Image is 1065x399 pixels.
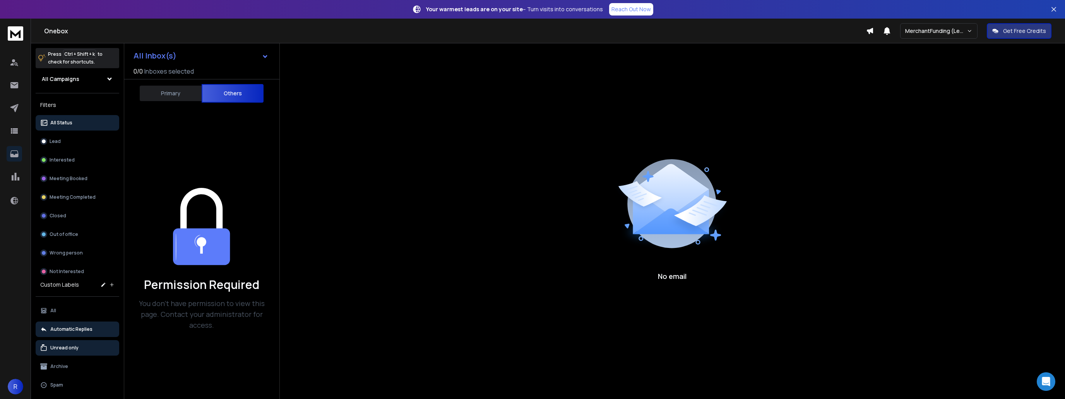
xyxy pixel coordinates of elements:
[36,115,119,131] button: All Status
[36,189,119,205] button: Meeting Completed
[36,227,119,242] button: Out of office
[36,171,119,186] button: Meeting Booked
[144,67,194,76] h3: Inboxes selected
[36,359,119,374] button: Archive
[36,377,119,393] button: Spam
[130,278,273,292] h1: Permission Required
[36,264,119,279] button: Not Interested
[611,5,651,13] p: Reach Out Now
[140,85,202,102] button: Primary
[50,175,87,182] p: Meeting Booked
[50,138,61,144] p: Lead
[48,50,103,66] p: Press to check for shortcuts.
[134,67,143,76] span: 0 / 0
[905,27,967,35] p: MerchantFunding (LeadChimp)
[50,194,96,200] p: Meeting Completed
[50,382,63,388] p: Spam
[36,71,119,87] button: All Campaigns
[8,379,23,394] button: R
[50,213,66,219] p: Closed
[426,5,603,13] p: – Turn visits into conversations
[50,326,92,332] p: Automatic Replies
[987,23,1051,39] button: Get Free Credits
[173,188,230,265] img: Team collaboration
[50,268,84,275] p: Not Interested
[36,152,119,168] button: Interested
[44,26,866,36] h1: Onebox
[8,26,23,41] img: logo
[50,345,79,351] p: Unread only
[50,250,83,256] p: Wrong person
[63,50,96,58] span: Ctrl + Shift + k
[50,231,78,237] p: Out of office
[134,52,176,60] h1: All Inbox(s)
[1003,27,1046,35] p: Get Free Credits
[658,271,687,282] p: No email
[50,120,72,126] p: All Status
[50,363,68,370] p: Archive
[202,84,264,103] button: Others
[1037,372,1055,391] div: Open Intercom Messenger
[50,157,75,163] p: Interested
[36,245,119,261] button: Wrong person
[36,340,119,356] button: Unread only
[42,75,79,83] h1: All Campaigns
[426,5,523,13] strong: Your warmest leads are on your site
[36,208,119,224] button: Closed
[40,281,79,289] h3: Custom Labels
[130,298,273,330] p: You don't have permission to view this page. Contact your administrator for access.
[127,48,275,64] button: All Inbox(s)
[36,322,119,337] button: Automatic Replies
[36,134,119,149] button: Lead
[50,308,56,314] p: All
[36,100,119,110] h3: Filters
[36,303,119,318] button: All
[609,3,653,15] a: Reach Out Now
